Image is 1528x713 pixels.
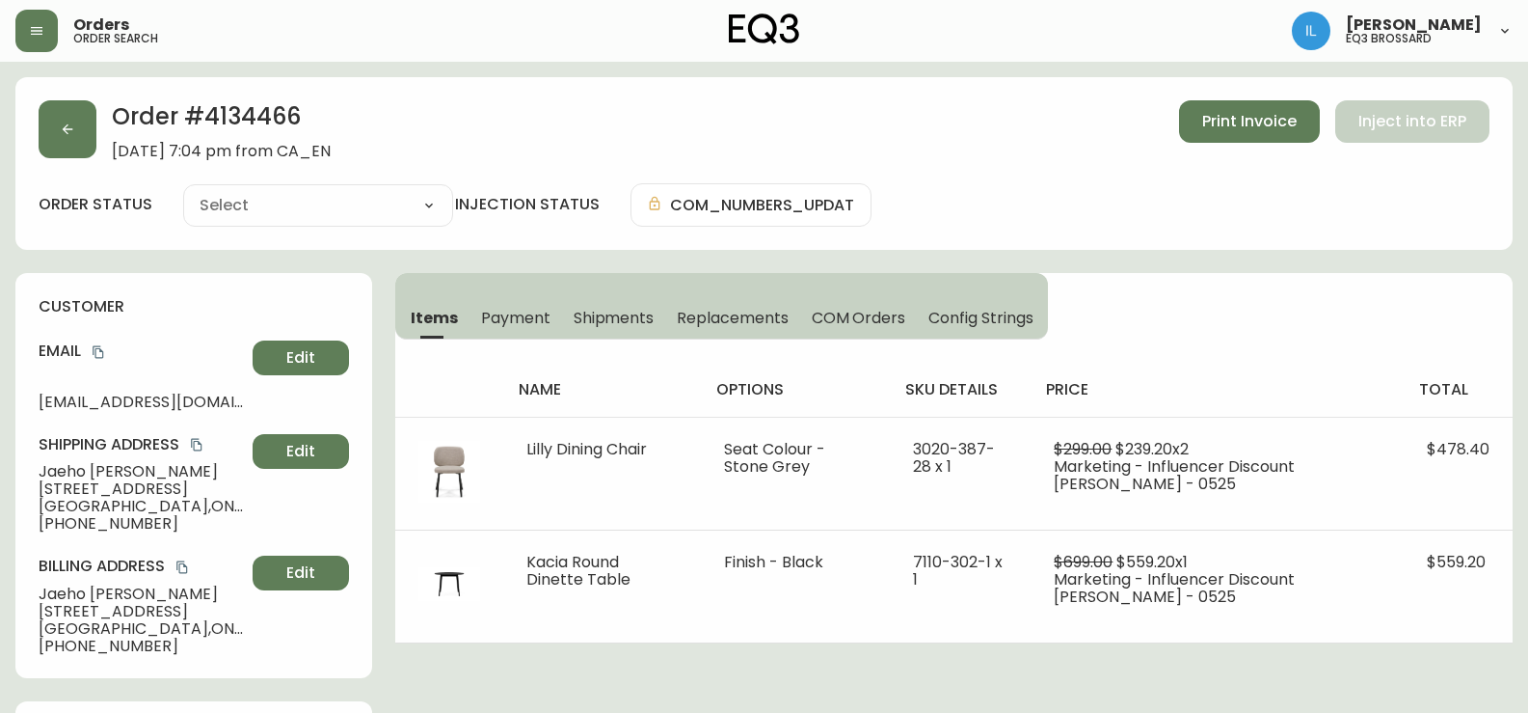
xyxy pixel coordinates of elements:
[677,308,788,328] span: Replacements
[418,554,480,616] img: 7110-302-MC-400-1-cljg5exu400hd01341j3y0o4x.jpg
[574,308,655,328] span: Shipments
[112,143,331,160] span: [DATE] 7:04 pm from CA_EN
[481,308,550,328] span: Payment
[39,296,349,317] h4: customer
[187,435,206,454] button: copy
[39,586,245,603] span: Jaeho [PERSON_NAME]
[1054,551,1112,573] span: $699.00
[526,551,630,590] span: Kacia Round Dinette Table
[519,379,685,400] h4: name
[1427,438,1489,460] span: $478.40
[1115,438,1189,460] span: $239.20 x 2
[39,463,245,480] span: Jaeho [PERSON_NAME]
[39,394,245,411] span: [EMAIL_ADDRESS][DOMAIN_NAME]
[724,554,867,571] li: Finish - Black
[89,343,108,362] button: copy
[928,308,1032,328] span: Config Strings
[1292,12,1330,50] img: 998f055460c6ec1d1452ac0265469103
[39,556,245,577] h4: Billing Address
[39,194,152,215] label: order status
[526,438,647,460] span: Lilly Dining Chair
[1054,438,1112,460] span: $299.00
[1202,111,1297,132] span: Print Invoice
[1054,568,1295,608] span: Marketing - Influencer Discount [PERSON_NAME] - 0525
[716,379,874,400] h4: options
[73,33,158,44] h5: order search
[1419,379,1497,400] h4: total
[112,100,331,143] h2: Order # 4134466
[1054,455,1295,495] span: Marketing - Influencer Discount [PERSON_NAME] - 0525
[455,194,600,215] h4: injection status
[39,480,245,498] span: [STREET_ADDRESS]
[39,620,245,638] span: [GEOGRAPHIC_DATA] , ON , M4W 1A1 , CA
[73,17,129,33] span: Orders
[1346,17,1482,33] span: [PERSON_NAME]
[905,379,1015,400] h4: sku details
[286,441,315,462] span: Edit
[411,308,458,328] span: Items
[39,638,245,655] span: [PHONE_NUMBER]
[724,441,867,476] li: Seat Colour - Stone Grey
[253,341,349,375] button: Edit
[1179,100,1320,143] button: Print Invoice
[286,347,315,369] span: Edit
[39,603,245,620] span: [STREET_ADDRESS]
[1116,551,1188,573] span: $559.20 x 1
[253,556,349,590] button: Edit
[39,515,245,533] span: [PHONE_NUMBER]
[39,341,245,362] h4: Email
[913,438,995,478] span: 3020-387-28 x 1
[39,434,245,455] h4: Shipping Address
[1427,551,1486,573] span: $559.20
[729,14,800,44] img: logo
[812,308,906,328] span: COM Orders
[1046,379,1388,400] h4: price
[1346,33,1432,44] h5: eq3 brossard
[253,434,349,469] button: Edit
[39,498,245,515] span: [GEOGRAPHIC_DATA] , ON , M4W 1A1 , CA
[173,558,192,577] button: copy
[418,441,480,503] img: 0726e10a-3af6-4c75-bf52-708784e3ae67Optional[Lilly-Grey-Fabric-Dining-Chair.jpg].jpg
[913,551,1003,590] span: 7110-302-1 x 1
[286,562,315,584] span: Edit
